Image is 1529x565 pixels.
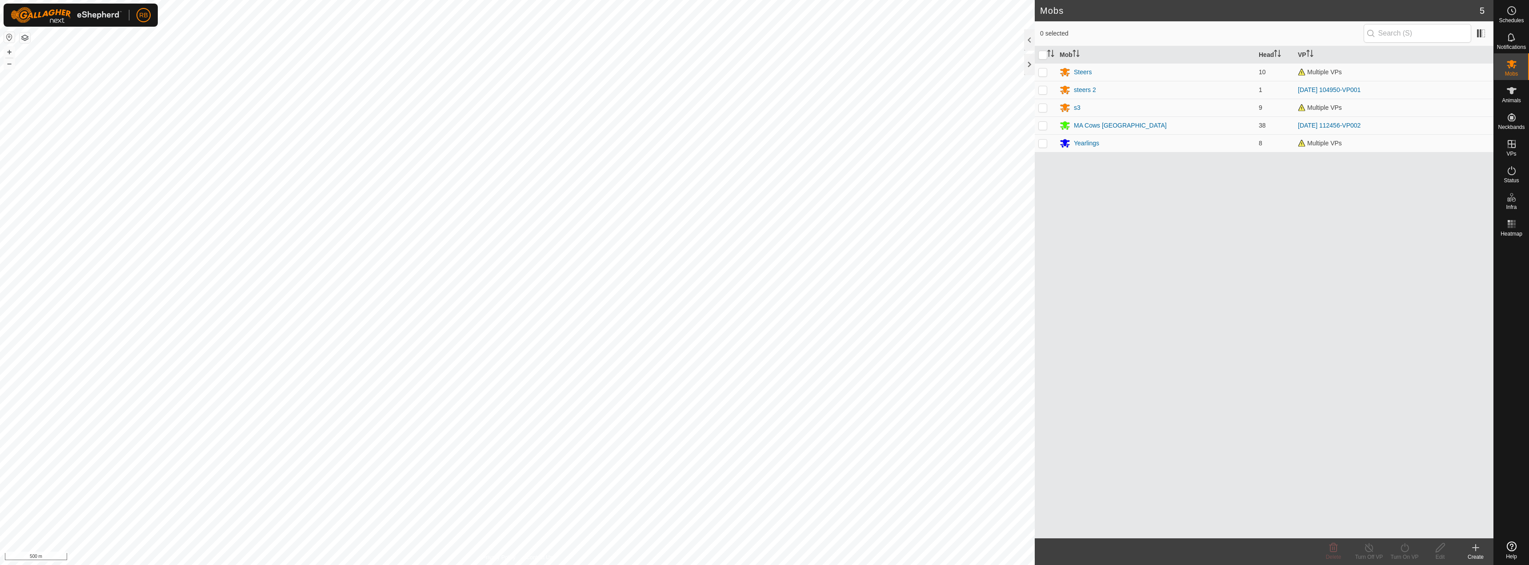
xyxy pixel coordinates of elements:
div: Create [1458,553,1493,561]
span: Animals [1502,98,1521,103]
p-sorticon: Activate to sort [1274,51,1281,58]
div: Steers [1074,68,1092,77]
span: 8 [1259,140,1262,147]
div: steers 2 [1074,85,1096,95]
a: Privacy Policy [482,553,516,561]
p-sorticon: Activate to sort [1073,51,1080,58]
input: Search (S) [1364,24,1471,43]
span: 38 [1259,122,1266,129]
th: VP [1294,46,1493,64]
span: Neckbands [1498,124,1525,130]
span: 10 [1259,68,1266,76]
div: Edit [1422,553,1458,561]
span: Status [1504,178,1519,183]
button: Map Layers [20,32,30,43]
a: Help [1494,538,1529,563]
button: – [4,58,15,69]
span: Multiple VPs [1298,68,1342,76]
div: MA Cows [GEOGRAPHIC_DATA] [1074,121,1167,130]
button: + [4,47,15,57]
a: [DATE] 104950-VP001 [1298,86,1361,93]
img: Gallagher Logo [11,7,122,23]
button: Reset Map [4,32,15,43]
div: s3 [1074,103,1081,112]
span: Notifications [1497,44,1526,50]
p-sorticon: Activate to sort [1306,51,1313,58]
div: Turn Off VP [1351,553,1387,561]
th: Mob [1056,46,1255,64]
span: VPs [1506,151,1516,156]
a: Contact Us [526,553,552,561]
a: [DATE] 112456-VP002 [1298,122,1361,129]
span: Infra [1506,204,1517,210]
span: Multiple VPs [1298,104,1342,111]
span: Mobs [1505,71,1518,76]
span: 1 [1259,86,1262,93]
h2: Mobs [1040,5,1480,16]
span: Help [1506,554,1517,559]
p-sorticon: Activate to sort [1047,51,1054,58]
span: 5 [1480,4,1485,17]
span: Multiple VPs [1298,140,1342,147]
div: Turn On VP [1387,553,1422,561]
div: Yearlings [1074,139,1099,148]
span: RB [139,11,148,20]
span: 0 selected [1040,29,1364,38]
span: Heatmap [1501,231,1522,236]
th: Head [1255,46,1294,64]
span: 9 [1259,104,1262,111]
span: Schedules [1499,18,1524,23]
span: Delete [1326,554,1341,560]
